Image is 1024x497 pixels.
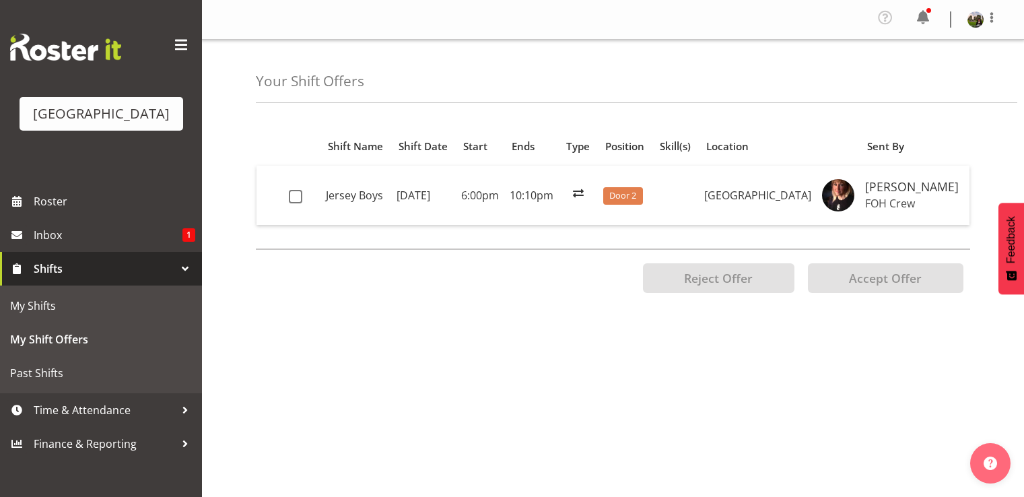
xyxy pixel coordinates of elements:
span: Past Shifts [10,363,192,383]
td: Jersey Boys [320,166,391,225]
button: Accept Offer [808,263,963,293]
div: Type [566,139,590,154]
td: [DATE] [391,166,456,225]
td: [GEOGRAPHIC_DATA] [699,166,817,225]
span: Finance & Reporting [34,434,175,454]
p: FOH Crew [865,197,959,210]
span: Roster [34,191,195,211]
img: Rosterit website logo [10,34,121,61]
button: Feedback - Show survey [998,203,1024,294]
span: Inbox [34,225,182,245]
div: [GEOGRAPHIC_DATA] [33,104,170,124]
div: Location [706,139,809,154]
span: Door 2 [609,189,636,202]
span: Reject Offer [684,270,753,286]
h5: [PERSON_NAME] [865,180,959,194]
div: Start [463,139,496,154]
a: Past Shifts [3,356,199,390]
div: Shift Date [399,139,448,154]
div: Sent By [867,139,961,154]
div: Skill(s) [660,139,691,154]
span: My Shift Offers [10,329,192,350]
span: Shifts [34,259,175,279]
div: Ends [512,139,551,154]
span: My Shifts [10,296,192,316]
td: 10:10pm [504,166,559,225]
span: Time & Attendance [34,400,175,420]
span: Feedback [1005,216,1017,263]
img: help-xxl-2.png [984,457,997,470]
img: michelle-englehardt77a61dd232cbae36c93d4705c8cf7ee3.png [822,179,854,211]
span: Accept Offer [849,270,922,286]
a: My Shift Offers [3,323,199,356]
h4: Your Shift Offers [256,73,364,89]
img: valerie-donaldson30b84046e2fb4b3171eb6bf86b7ff7f4.png [967,11,984,28]
a: My Shifts [3,289,199,323]
td: 6:00pm [456,166,504,225]
div: Position [605,139,644,154]
div: Shift Name [328,139,383,154]
button: Reject Offer [643,263,794,293]
span: 1 [182,228,195,242]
